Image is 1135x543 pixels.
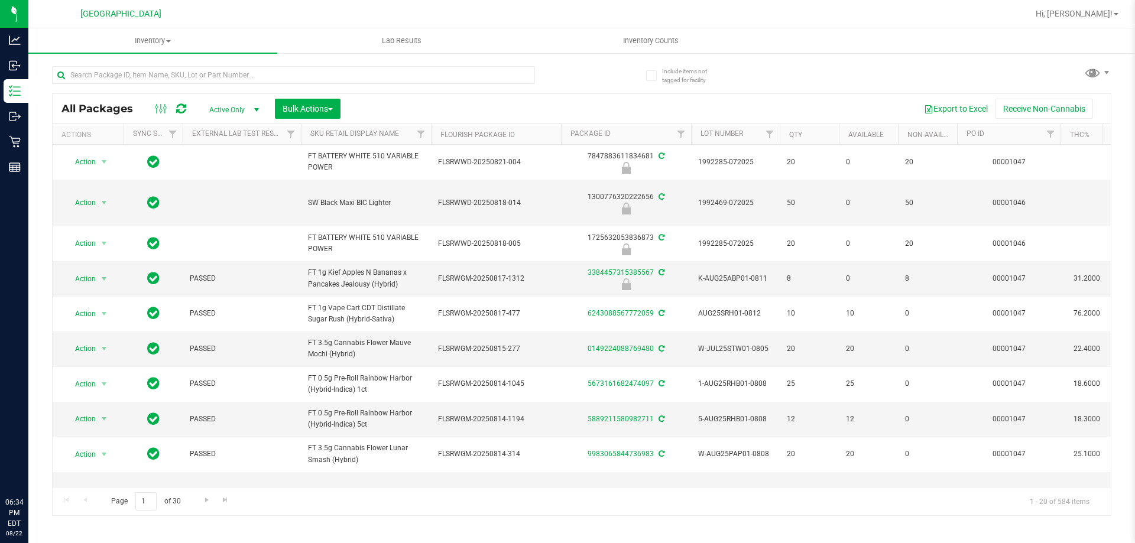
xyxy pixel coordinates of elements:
[192,129,285,138] a: External Lab Test Result
[588,450,654,458] a: 9983065844736983
[308,232,424,255] span: FT BATTERY WHITE 510 VARIABLE POWER
[281,124,301,144] a: Filter
[657,233,664,242] span: Sync from Compliance System
[698,308,773,319] span: AUG25SRH01-0812
[438,378,554,389] span: FLSRWGM-20250814-1045
[607,35,695,46] span: Inventory Counts
[559,243,693,255] div: Newly Received
[698,197,773,209] span: 1992469-072025
[308,373,424,395] span: FT 0.5g Pre-Roll Rainbow Harbor (Hybrid-Indica) 1ct
[147,375,160,392] span: In Sync
[28,35,277,46] span: Inventory
[905,414,950,425] span: 0
[97,376,112,392] span: select
[662,67,721,84] span: Include items not tagged for facility
[787,448,832,460] span: 20
[846,273,891,284] span: 0
[190,343,294,355] span: PASSED
[657,152,664,160] span: Sync from Compliance System
[993,344,1026,353] a: 00001047
[905,197,950,209] span: 50
[64,154,96,170] span: Action
[101,492,190,511] span: Page of 30
[97,411,112,427] span: select
[64,235,96,252] span: Action
[848,131,884,139] a: Available
[135,492,157,511] input: 1
[1068,305,1106,322] span: 76.2000
[64,446,96,463] span: Action
[993,379,1026,388] a: 00001047
[789,131,802,139] a: Qty
[559,203,693,214] div: Newly Received
[5,497,23,529] p: 06:34 PM EDT
[701,129,743,138] a: Lot Number
[760,124,780,144] a: Filter
[64,194,96,211] span: Action
[438,157,554,168] span: FLSRWWD-20250821-004
[905,157,950,168] span: 20
[64,376,96,392] span: Action
[846,157,891,168] span: 0
[277,28,526,53] a: Lab Results
[846,197,891,209] span: 0
[308,337,424,360] span: FT 3.5g Cannabis Flower Mauve Mochi (Hybrid)
[9,136,21,148] inline-svg: Retail
[308,197,424,209] span: SW Black Maxi BIC Lighter
[993,158,1026,166] a: 00001047
[217,492,234,508] a: Go to the last page
[147,194,160,211] span: In Sync
[190,414,294,425] span: PASSED
[438,448,554,460] span: FLSRWGM-20250814-314
[438,197,554,209] span: FLSRWWD-20250818-014
[5,529,23,538] p: 08/22
[438,308,554,319] span: FLSRWGM-20250817-477
[61,102,145,115] span: All Packages
[411,124,431,144] a: Filter
[64,340,96,357] span: Action
[64,271,96,287] span: Action
[698,157,773,168] span: 1992285-072025
[1020,492,1099,510] span: 1 - 20 of 584 items
[916,99,995,119] button: Export to Excel
[787,414,832,425] span: 12
[993,415,1026,423] a: 00001047
[846,308,891,319] span: 10
[559,232,693,255] div: 1725632053836873
[64,305,96,322] span: Action
[657,268,664,277] span: Sync from Compliance System
[147,235,160,252] span: In Sync
[308,267,424,290] span: FT 1g Kief Apples N Bananas x Pancakes Jealousy (Hybrid)
[97,305,112,322] span: select
[698,343,773,355] span: W-JUL25STW01-0805
[657,415,664,423] span: Sync from Compliance System
[787,197,832,209] span: 50
[905,308,950,319] span: 0
[147,446,160,462] span: In Sync
[1068,375,1106,392] span: 18.6000
[1068,446,1106,463] span: 25.1000
[993,450,1026,458] a: 00001047
[147,340,160,357] span: In Sync
[147,154,160,170] span: In Sync
[967,129,984,138] a: PO ID
[147,270,160,287] span: In Sync
[1070,131,1089,139] a: THC%
[657,450,664,458] span: Sync from Compliance System
[80,9,161,19] span: [GEOGRAPHIC_DATA]
[905,273,950,284] span: 8
[190,448,294,460] span: PASSED
[308,151,424,173] span: FT BATTERY WHITE 510 VARIABLE POWER
[97,194,112,211] span: select
[147,411,160,427] span: In Sync
[28,28,277,53] a: Inventory
[308,443,424,465] span: FT 3.5g Cannabis Flower Lunar Smash (Hybrid)
[366,35,437,46] span: Lab Results
[9,161,21,173] inline-svg: Reports
[147,305,160,321] span: In Sync
[97,271,112,287] span: select
[657,193,664,201] span: Sync from Compliance System
[275,99,340,119] button: Bulk Actions
[97,446,112,463] span: select
[698,378,773,389] span: 1-AUG25RHB01-0808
